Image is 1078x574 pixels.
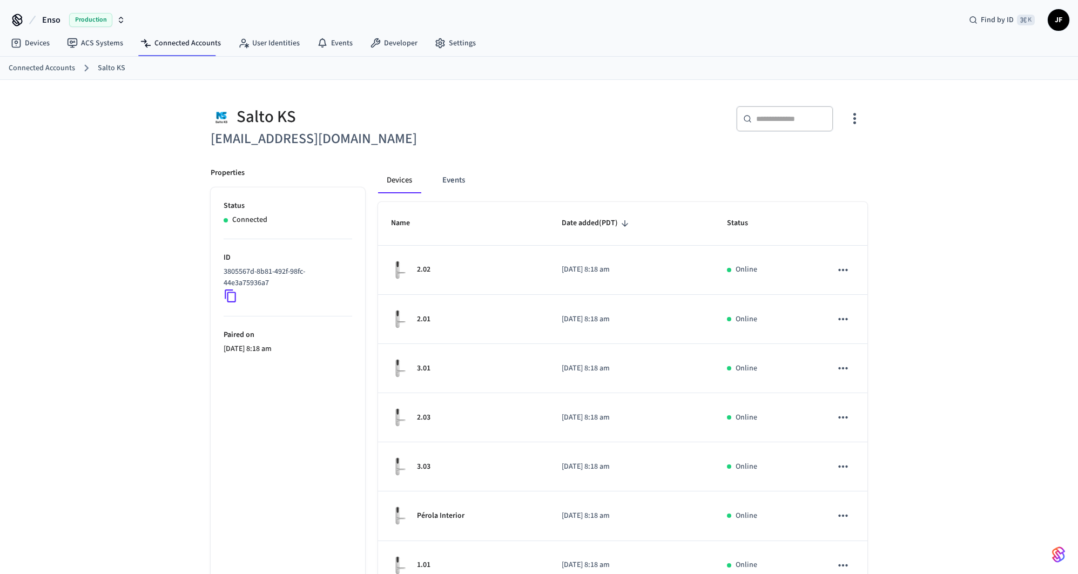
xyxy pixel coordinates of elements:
span: JF [1049,10,1068,30]
p: Paired on [224,329,352,341]
a: User Identities [230,33,308,53]
a: Connected Accounts [9,63,75,74]
p: Online [736,264,757,275]
span: Production [69,13,112,27]
a: Events [308,33,361,53]
button: Devices [378,167,421,193]
div: Find by ID⌘ K [960,10,1043,30]
p: [DATE] 8:18 am [562,314,701,325]
img: salto_escutcheon [391,359,408,377]
h6: [EMAIL_ADDRESS][DOMAIN_NAME] [211,128,533,150]
p: [DATE] 8:18 am [562,461,701,472]
span: ⌘ K [1017,15,1035,25]
p: 1.01 [417,559,430,571]
button: Events [434,167,474,193]
span: Find by ID [981,15,1014,25]
p: Online [736,510,757,522]
p: [DATE] 8:18 am [562,412,701,423]
a: Developer [361,33,426,53]
p: 2.01 [417,314,430,325]
p: Online [736,314,757,325]
p: [DATE] 8:18 am [562,559,701,571]
p: Online [736,461,757,472]
img: SeamLogoGradient.69752ec5.svg [1052,546,1065,563]
a: Salto KS [98,63,125,74]
p: 3.01 [417,363,430,374]
a: Settings [426,33,484,53]
p: Online [736,363,757,374]
img: salto_escutcheon [391,408,408,427]
span: Name [391,215,424,232]
p: [DATE] 8:18 am [562,264,701,275]
p: Status [224,200,352,212]
button: JF [1048,9,1069,31]
p: [DATE] 8:18 am [562,510,701,522]
img: salto_escutcheon [391,457,408,476]
span: Date added(PDT) [562,215,632,232]
p: [DATE] 8:18 am [224,343,352,355]
p: Properties [211,167,245,179]
img: salto_escutcheon [391,310,408,328]
div: Salto KS [211,106,533,128]
p: 2.03 [417,412,430,423]
div: connected account tabs [378,167,867,193]
p: Pérola Interior [417,510,464,522]
span: Status [727,215,762,232]
p: Online [736,412,757,423]
p: 3.03 [417,461,430,472]
span: Enso [42,13,60,26]
a: ACS Systems [58,33,132,53]
p: 3805567d-8b81-492f-98fc-44e3a75936a7 [224,266,348,289]
img: salto_escutcheon [391,507,408,525]
p: [DATE] 8:18 am [562,363,701,374]
img: Salto KS Logo [211,106,232,128]
p: 2.02 [417,264,430,275]
p: Connected [232,214,267,226]
a: Connected Accounts [132,33,230,53]
img: salto_escutcheon [391,261,408,279]
a: Devices [2,33,58,53]
p: ID [224,252,352,264]
p: Online [736,559,757,571]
